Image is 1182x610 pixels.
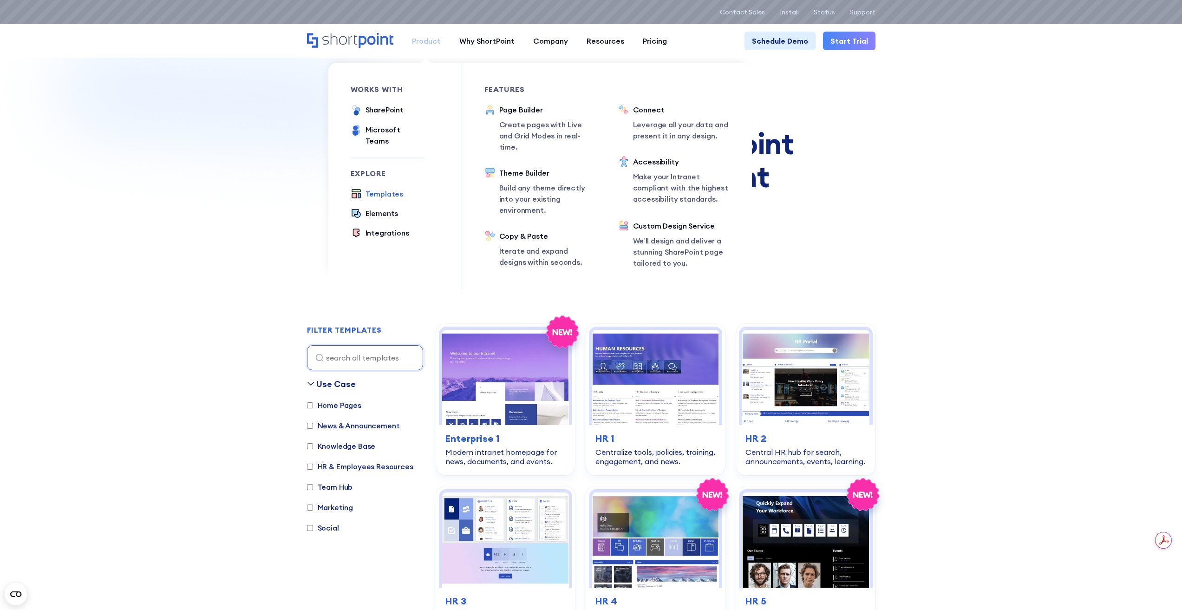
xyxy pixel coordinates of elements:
[351,208,398,220] a: Elements
[484,230,596,268] a: Copy & PasteIterate and expand designs within seconds.
[307,400,361,411] label: Home Pages
[307,481,353,492] label: Team Hub
[316,378,356,390] div: Use Case
[450,32,524,50] a: Why ShortPoint
[307,423,313,429] input: News & Announcement
[307,200,875,223] p: Explore dozens of SharePoint templates — install fast and customize without code. Site, intranet,...
[595,447,716,466] div: Centralize tools, policies, training, engagement, and news.
[633,171,730,204] p: Make your Intranet compliant with the highest accessibility standards.
[484,167,596,216] a: Theme BuilderBuild any theme directly into your existing environment.
[592,330,719,425] img: HR 1 – Human Resources Template: Centralize tools, policies, training, engagement, and news.
[403,32,450,50] a: Product
[351,227,409,239] a: Integrations
[577,32,633,50] a: Resources
[633,235,730,269] p: We’ll design and deliver a stunning SharePoint page tailored to you.
[351,85,424,93] div: works with
[742,330,869,425] img: HR 2 - HR Intranet Portal: Central HR hub for search, announcements, events, learning.
[850,8,875,16] a: Support
[780,8,799,16] a: Install
[618,104,730,141] a: ConnectLeverage all your data and present it in any design.
[736,324,875,475] a: HR 2 - HR Intranet Portal: Central HR hub for search, announcements, events, learning.HR 2Central...
[720,8,765,16] a: Contact Sales
[412,35,441,46] div: Product
[744,32,816,50] a: Schedule Demo
[633,156,730,167] div: Accessibility
[586,324,725,475] a: HR 1 – Human Resources Template: Centralize tools, policies, training, engagement, and news.HR 1C...
[442,330,569,425] img: Enterprise 1 – SharePoint Homepage Design: Modern intranet homepage for news, documents, and events.
[307,461,413,472] label: HR & Employees Resources
[366,208,398,219] div: Elements
[592,492,719,588] img: HR 4 – SharePoint HR Intranet Template: Streamline news, policies, training, events, and workflow...
[307,106,875,112] h1: SHAREPOINT TEMPLATES
[307,464,313,470] input: HR & Employees Resources
[595,432,716,446] h3: HR 1
[484,104,596,152] a: Page BuilderCreate pages with Live and Grid Modes in real-time.
[745,432,866,446] h3: HR 2
[351,170,424,177] div: Explore
[351,104,404,117] a: SharePoint
[745,594,866,608] h3: HR 5
[823,32,875,50] a: Start Trial
[351,188,404,200] a: Templates
[814,8,835,16] a: Status
[633,119,730,141] p: Leverage all your data and present it in any design.
[307,505,313,511] input: Marketing
[307,502,353,513] label: Marketing
[499,104,596,115] div: Page Builder
[307,440,376,452] label: Knowledge Base
[499,182,596,216] p: Build any theme directly into your existing environment.
[499,167,596,178] div: Theme Builder
[366,104,404,115] div: SharePoint
[436,324,575,475] a: Enterprise 1 – SharePoint Homepage Design: Modern intranet homepage for news, documents, and even...
[307,484,313,490] input: Team Hub
[524,32,577,50] a: Company
[307,402,313,408] input: Home Pages
[307,420,400,431] label: News & Announcement
[587,35,624,46] div: Resources
[745,447,866,466] div: Central HR hub for search, announcements, events, learning.
[445,432,566,446] h3: Enterprise 1
[366,227,409,238] div: Integrations
[307,326,382,335] h2: FILTER TEMPLATES
[459,35,515,46] div: Why ShortPoint
[445,594,566,608] h3: HR 3
[742,492,869,588] img: HR 5 – Human Resource Template: Modern hub for people, policies, events, and tools.
[618,156,730,205] a: AccessibilityMake your Intranet compliant with the highest accessibility standards.
[366,124,424,146] div: Microsoft Teams
[351,124,424,146] a: Microsoft Teams
[445,447,566,466] div: Modern intranet homepage for news, documents, and events.
[499,230,596,242] div: Copy & Paste
[307,127,875,193] div: Fully customizable SharePoint templates with ShortPoint
[499,245,596,268] p: Iterate and expand designs within seconds.
[499,119,596,152] p: Create pages with Live and Grid Modes in real-time.
[633,32,676,50] a: Pricing
[307,443,313,449] input: Knowledge Base
[5,583,27,605] button: Open CMP widget
[307,33,393,49] a: Home
[307,525,313,531] input: Social
[307,522,339,533] label: Social
[633,104,730,115] div: Connect
[595,594,716,608] h3: HR 4
[484,85,596,93] div: Features
[618,220,730,269] a: Custom Design ServiceWe’ll design and deliver a stunning SharePoint page tailored to you.
[366,188,404,199] div: Templates
[442,492,569,588] img: HR 3 – HR Intranet Template: All‑in‑one space for news, events, and documents.
[533,35,568,46] div: Company
[1015,502,1182,610] iframe: Chat Widget
[643,35,667,46] div: Pricing
[633,220,730,231] div: Custom Design Service
[307,345,423,370] input: search all templates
